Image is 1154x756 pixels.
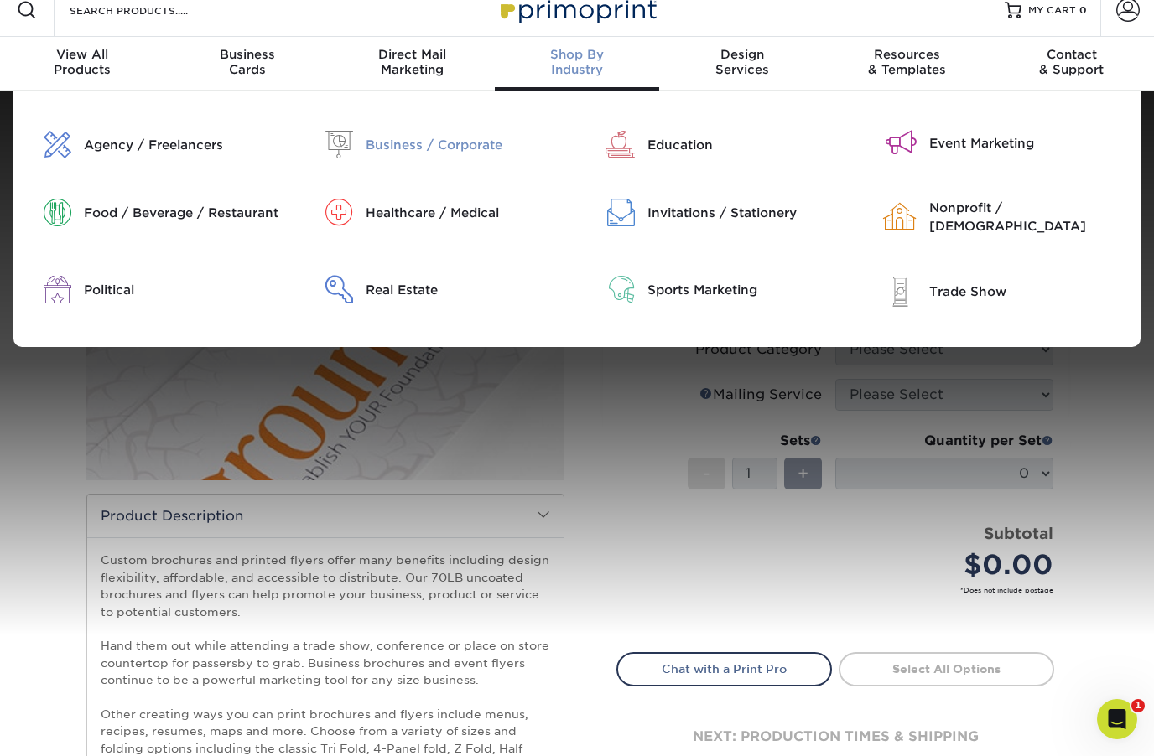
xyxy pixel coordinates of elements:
a: Shop ByIndustry [495,37,660,91]
a: Event Marketing [871,131,1128,155]
div: Agency / Freelancers [84,136,283,154]
a: Invitations / Stationery [590,199,846,226]
span: MY CART [1028,3,1076,18]
iframe: Google Customer Reviews [4,705,143,750]
div: Invitations / Stationery [647,204,846,222]
div: Marketing [330,47,495,77]
div: Food / Beverage / Restaurant [84,204,283,222]
a: Resources& Templates [824,37,990,91]
div: & Support [989,47,1154,77]
div: Business / Corporate [366,136,564,154]
span: Shop By [495,47,660,62]
span: Resources [824,47,990,62]
a: BusinessCards [165,37,330,91]
a: Healthcare / Medical [308,199,564,226]
a: Agency / Freelancers [26,131,283,158]
div: Cards [165,47,330,77]
a: Select All Options [839,652,1054,686]
iframe: Intercom live chat [1097,699,1137,739]
div: Sports Marketing [647,281,846,299]
div: Services [659,47,824,77]
a: Contact& Support [989,37,1154,91]
div: & Templates [824,47,990,77]
a: Business / Corporate [308,131,564,158]
a: DesignServices [659,37,824,91]
a: Trade Show [871,276,1128,307]
a: Nonprofit / [DEMOGRAPHIC_DATA] [871,199,1128,236]
div: Real Estate [366,281,564,299]
div: Healthcare / Medical [366,204,564,222]
div: Political [84,281,283,299]
a: Real Estate [308,276,564,303]
span: Design [659,47,824,62]
a: Direct MailMarketing [330,37,495,91]
a: Chat with a Print Pro [616,652,832,686]
span: Business [165,47,330,62]
div: Trade Show [929,282,1128,301]
a: Education [590,131,846,158]
a: Political [26,276,283,303]
div: Event Marketing [929,134,1128,153]
div: Education [647,136,846,154]
span: 1 [1131,699,1145,712]
div: Industry [495,47,660,77]
div: Nonprofit / [DEMOGRAPHIC_DATA] [929,199,1128,236]
span: Contact [989,47,1154,62]
span: 0 [1079,4,1087,16]
span: Direct Mail [330,47,495,62]
a: Food / Beverage / Restaurant [26,199,283,226]
a: Sports Marketing [590,276,846,303]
